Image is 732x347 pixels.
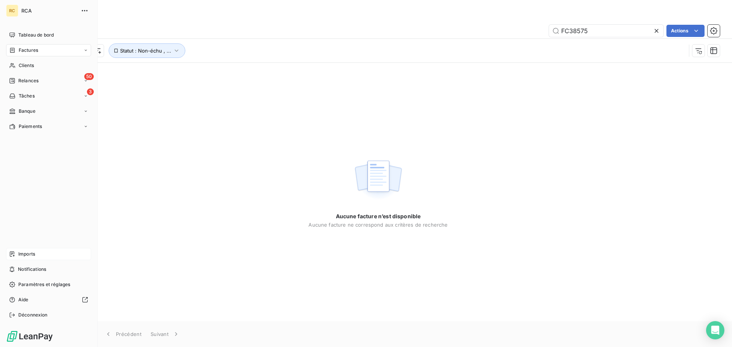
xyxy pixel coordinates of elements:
span: Aucune facture ne correspond aux critères de recherche [308,222,448,228]
a: 50Relances [6,75,91,87]
span: Banque [19,108,35,115]
span: Aide [18,296,29,303]
a: Clients [6,59,91,72]
span: Paramètres et réglages [18,281,70,288]
span: Relances [18,77,39,84]
a: 3Tâches [6,90,91,102]
a: Aide [6,294,91,306]
a: Paramètres et réglages [6,278,91,291]
button: Actions [666,25,705,37]
span: 3 [87,88,94,95]
a: Paiements [6,120,91,133]
img: Logo LeanPay [6,330,53,342]
button: Précédent [100,326,146,342]
span: Déconnexion [18,312,48,318]
a: Banque [6,105,91,117]
img: empty state [354,156,403,203]
span: 50 [84,73,94,80]
span: Tableau de bord [18,32,54,38]
span: Notifications [18,266,46,273]
span: Statut : Non-échu , ... [120,48,171,54]
button: Suivant [146,326,185,342]
div: Open Intercom Messenger [706,321,724,339]
div: RC [6,5,18,17]
span: Tâches [19,93,35,99]
a: Tableau de bord [6,29,91,41]
span: Clients [19,62,34,69]
span: Aucune facture n’est disponible [336,213,421,220]
button: Statut : Non-échu , ... [109,43,185,58]
span: Factures [19,47,38,54]
a: Imports [6,248,91,260]
input: Rechercher [549,25,663,37]
span: Imports [18,251,35,257]
a: Factures [6,44,91,56]
span: RCA [21,8,76,14]
span: Paiements [19,123,42,130]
